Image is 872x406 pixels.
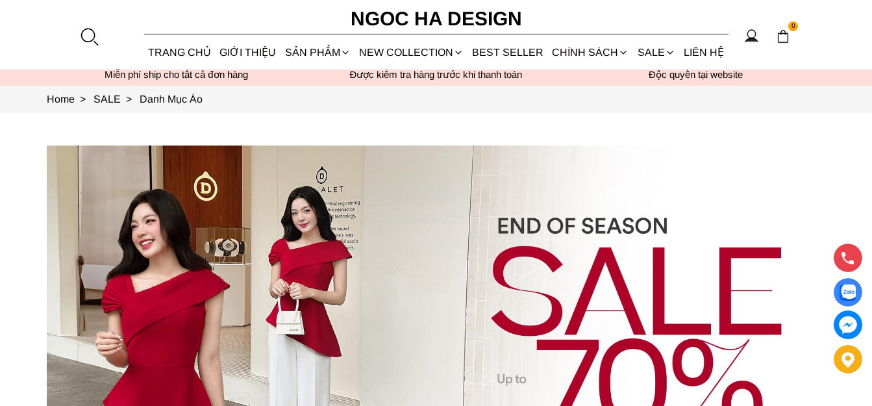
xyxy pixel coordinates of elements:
a: GIỚI THIỆU [216,35,280,70]
img: Display image [840,285,856,301]
span: > [75,94,91,105]
a: Link to SALE [93,94,140,105]
a: Display image [834,278,862,307]
a: Ngoc Ha Design [339,3,534,34]
h6: Độc quyền tại website [566,69,826,81]
a: Link to Danh Mục Áo [140,94,203,105]
img: img-CART-ICON-ksit0nf1 [776,29,790,44]
a: NEW COLLECTION [355,35,467,70]
span: > [121,94,137,105]
div: Chính sách [548,35,633,70]
a: TRANG CHỦ [144,35,216,70]
span: 0 [788,21,799,32]
a: LIÊN HỆ [679,35,728,70]
a: SALE [633,35,679,70]
a: messenger [834,311,862,339]
a: Link to Home [47,94,93,105]
p: Được kiểm tra hàng trước khi thanh toán [306,69,566,81]
div: SẢN PHẨM [280,35,355,70]
a: BEST SELLER [468,35,548,70]
div: Miễn phí ship cho tất cả đơn hàng [47,69,306,81]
